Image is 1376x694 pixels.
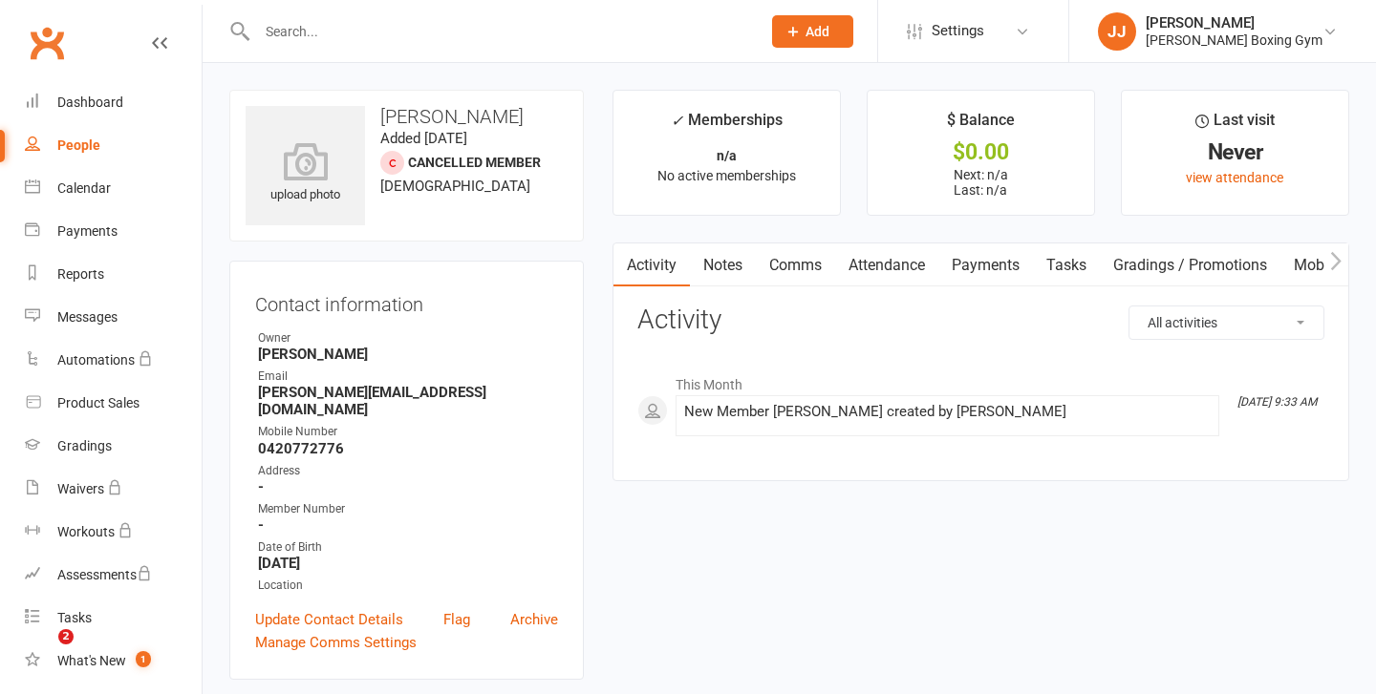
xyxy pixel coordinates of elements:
[25,210,202,253] a: Payments
[1146,32,1322,49] div: [PERSON_NAME] Boxing Gym
[671,112,683,130] i: ✓
[932,10,984,53] span: Settings
[57,266,104,282] div: Reports
[25,253,202,296] a: Reports
[25,468,202,511] a: Waivers
[258,346,558,363] strong: [PERSON_NAME]
[613,243,690,287] a: Activity
[57,352,135,368] div: Automations
[258,329,558,347] div: Owner
[772,15,853,48] button: Add
[25,640,202,683] a: What's New1
[255,631,417,654] a: Manage Comms Settings
[1237,395,1317,409] i: [DATE] 9:33 AM
[57,223,118,239] div: Payments
[255,608,403,631] a: Update Contact Details
[885,167,1077,198] p: Next: n/a Last: n/a
[251,18,747,45] input: Search...
[57,309,118,325] div: Messages
[258,500,558,518] div: Member Number
[258,384,558,418] strong: [PERSON_NAME][EMAIL_ADDRESS][DOMAIN_NAME]
[258,478,558,495] strong: -
[1098,12,1136,51] div: JJ
[258,423,558,441] div: Mobile Number
[19,629,65,675] iframe: Intercom live chat
[25,597,202,640] a: Tasks
[25,425,202,468] a: Gradings
[25,554,202,597] a: Assessments
[1139,142,1331,162] div: Never
[1033,243,1100,287] a: Tasks
[684,404,1211,420] div: New Member [PERSON_NAME] created by [PERSON_NAME]
[380,178,530,195] span: [DEMOGRAPHIC_DATA]
[637,305,1324,335] h3: Activity
[57,180,111,196] div: Calendar
[258,577,558,595] div: Location
[258,440,558,457] strong: 0420772776
[637,365,1324,395] li: This Month
[258,516,558,534] strong: -
[58,629,74,644] span: 2
[690,243,756,287] a: Notes
[25,124,202,167] a: People
[938,243,1033,287] a: Payments
[408,155,541,170] span: Cancelled member
[443,608,470,631] a: Flag
[57,395,140,410] div: Product Sales
[756,243,835,287] a: Comms
[57,137,100,153] div: People
[258,538,558,557] div: Date of Birth
[380,130,467,147] time: Added [DATE]
[57,95,123,110] div: Dashboard
[57,438,112,453] div: Gradings
[1195,108,1275,142] div: Last visit
[25,382,202,425] a: Product Sales
[57,524,115,539] div: Workouts
[57,653,126,668] div: What's New
[25,296,202,339] a: Messages
[25,81,202,124] a: Dashboard
[510,608,558,631] a: Archive
[136,651,151,667] span: 1
[1100,243,1280,287] a: Gradings / Promotions
[885,142,1077,162] div: $0.00
[947,108,1015,142] div: $ Balance
[258,368,558,386] div: Email
[671,108,783,143] div: Memberships
[25,339,202,382] a: Automations
[57,567,152,582] div: Assessments
[57,610,92,625] div: Tasks
[23,19,71,67] a: Clubworx
[1186,170,1283,185] a: view attendance
[258,555,558,572] strong: [DATE]
[25,167,202,210] a: Calendar
[657,168,796,183] span: No active memberships
[255,286,558,315] h3: Contact information
[1146,14,1322,32] div: [PERSON_NAME]
[258,462,558,480] div: Address
[246,142,365,205] div: upload photo
[717,148,737,163] strong: n/a
[25,511,202,554] a: Workouts
[57,481,104,496] div: Waivers
[806,24,829,39] span: Add
[246,106,568,127] h3: [PERSON_NAME]
[835,243,938,287] a: Attendance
